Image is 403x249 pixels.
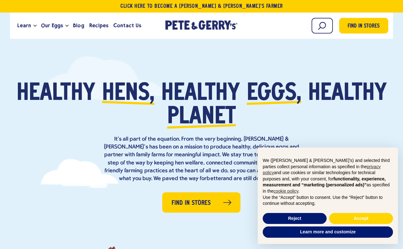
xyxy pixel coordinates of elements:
[263,213,327,224] button: Reject
[17,22,31,29] span: Learn
[70,17,86,34] a: Blog
[312,18,333,34] input: Search
[102,82,154,106] span: hens,
[247,82,301,106] span: eggs,
[329,213,393,224] button: Accept
[263,195,393,207] p: Use the “Accept” button to consent. Use the “Reject” button to continue without accepting.
[113,22,141,29] span: Contact Us
[348,22,380,31] span: Find in Stores
[65,25,69,27] button: Open the dropdown menu for Our Eggs
[41,22,63,29] span: Our Eggs
[17,82,95,106] span: Healthy
[263,158,393,195] p: We ([PERSON_NAME] & [PERSON_NAME]'s) and selected third parties collect personal information as s...
[273,189,298,194] a: cookie policy
[73,22,84,29] span: Blog
[172,198,211,208] span: Find in Stores
[39,17,65,34] a: Our Eggs
[308,82,387,106] span: healthy
[34,25,37,27] button: Open the dropdown menu for Learn
[207,176,223,182] strong: better
[162,192,240,213] a: Find in Stores
[161,82,240,106] span: healthy
[89,22,108,29] span: Recipes
[167,106,236,129] span: planet
[15,17,34,34] a: Learn
[339,18,388,34] a: Find in Stores
[111,17,144,34] a: Contact Us
[263,226,393,238] button: Learn more and customize
[87,17,111,34] a: Recipes
[101,135,302,183] p: It’s all part of the equation. From the very beginning, [PERSON_NAME] & [PERSON_NAME]’s has been ...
